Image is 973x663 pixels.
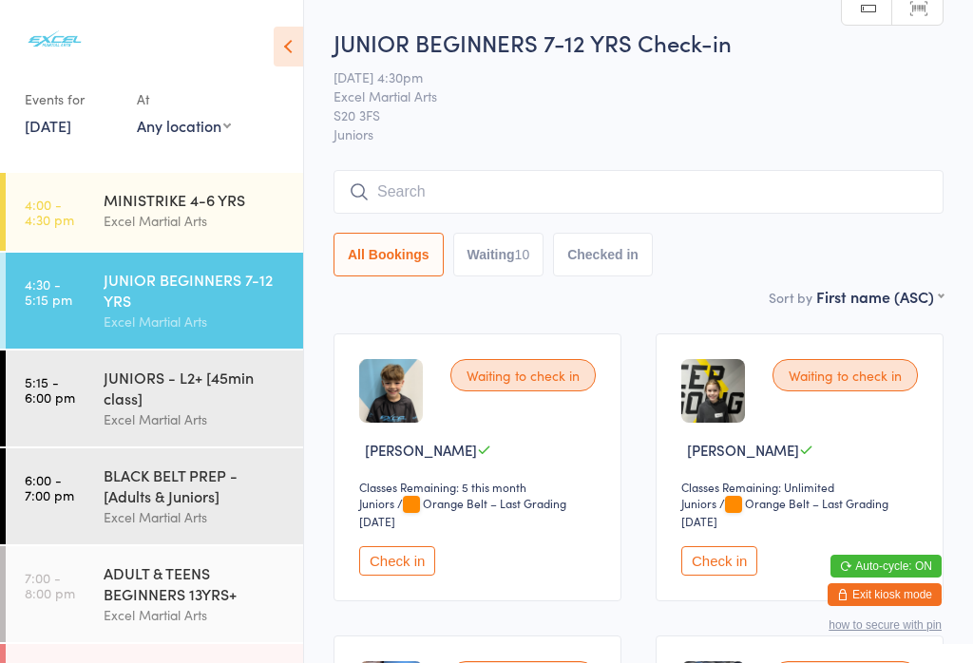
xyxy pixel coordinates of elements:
[816,286,944,307] div: First name (ASC)
[334,67,914,86] span: [DATE] 4:30pm
[359,546,435,576] button: Check in
[334,86,914,105] span: Excel Martial Arts
[6,350,303,446] a: 5:15 -6:00 pmJUNIORS - L2+ [45min class]Excel Martial Arts
[769,288,812,307] label: Sort by
[830,555,942,578] button: Auto-cycle: ON
[104,464,287,506] div: BLACK BELT PREP - [Adults & Juniors]
[104,408,287,430] div: Excel Martial Arts
[104,506,287,528] div: Excel Martial Arts
[681,495,716,511] div: Juniors
[334,170,944,214] input: Search
[334,124,944,143] span: Juniors
[104,210,287,232] div: Excel Martial Arts
[104,311,287,332] div: Excel Martial Arts
[334,233,444,276] button: All Bookings
[25,472,74,502] time: 6:00 - 7:00 pm
[687,440,799,460] span: [PERSON_NAME]
[19,14,90,65] img: Excel Martial Arts
[6,253,303,349] a: 4:30 -5:15 pmJUNIOR BEGINNERS 7-12 YRSExcel Martial Arts
[359,479,601,495] div: Classes Remaining: 5 this month
[773,359,918,391] div: Waiting to check in
[553,233,653,276] button: Checked in
[681,546,757,576] button: Check in
[334,27,944,58] h2: JUNIOR BEGINNERS 7-12 YRS Check-in
[25,115,71,136] a: [DATE]
[104,189,287,210] div: MINISTRIKE 4-6 YRS
[6,546,303,642] a: 7:00 -8:00 pmADULT & TEENS BEGINNERS 13YRS+Excel Martial Arts
[137,84,231,115] div: At
[137,115,231,136] div: Any location
[25,570,75,600] time: 7:00 - 8:00 pm
[25,374,75,405] time: 5:15 - 6:00 pm
[334,105,914,124] span: S20 3FS
[104,562,287,604] div: ADULT & TEENS BEGINNERS 13YRS+
[515,247,530,262] div: 10
[104,269,287,311] div: JUNIOR BEGINNERS 7-12 YRS
[25,276,72,307] time: 4:30 - 5:15 pm
[681,359,745,423] img: image1737980758.png
[829,618,942,632] button: how to secure with pin
[681,495,888,529] span: / Orange Belt – Last Grading [DATE]
[25,197,74,227] time: 4:00 - 4:30 pm
[450,359,596,391] div: Waiting to check in
[681,479,924,495] div: Classes Remaining: Unlimited
[359,359,423,423] img: image1736791594.png
[104,367,287,408] div: JUNIORS - L2+ [45min class]
[365,440,477,460] span: [PERSON_NAME]
[359,495,566,529] span: / Orange Belt – Last Grading [DATE]
[828,583,942,606] button: Exit kiosk mode
[359,495,394,511] div: Juniors
[104,604,287,626] div: Excel Martial Arts
[453,233,544,276] button: Waiting10
[6,448,303,544] a: 6:00 -7:00 pmBLACK BELT PREP - [Adults & Juniors]Excel Martial Arts
[25,84,118,115] div: Events for
[6,173,303,251] a: 4:00 -4:30 pmMINISTRIKE 4-6 YRSExcel Martial Arts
